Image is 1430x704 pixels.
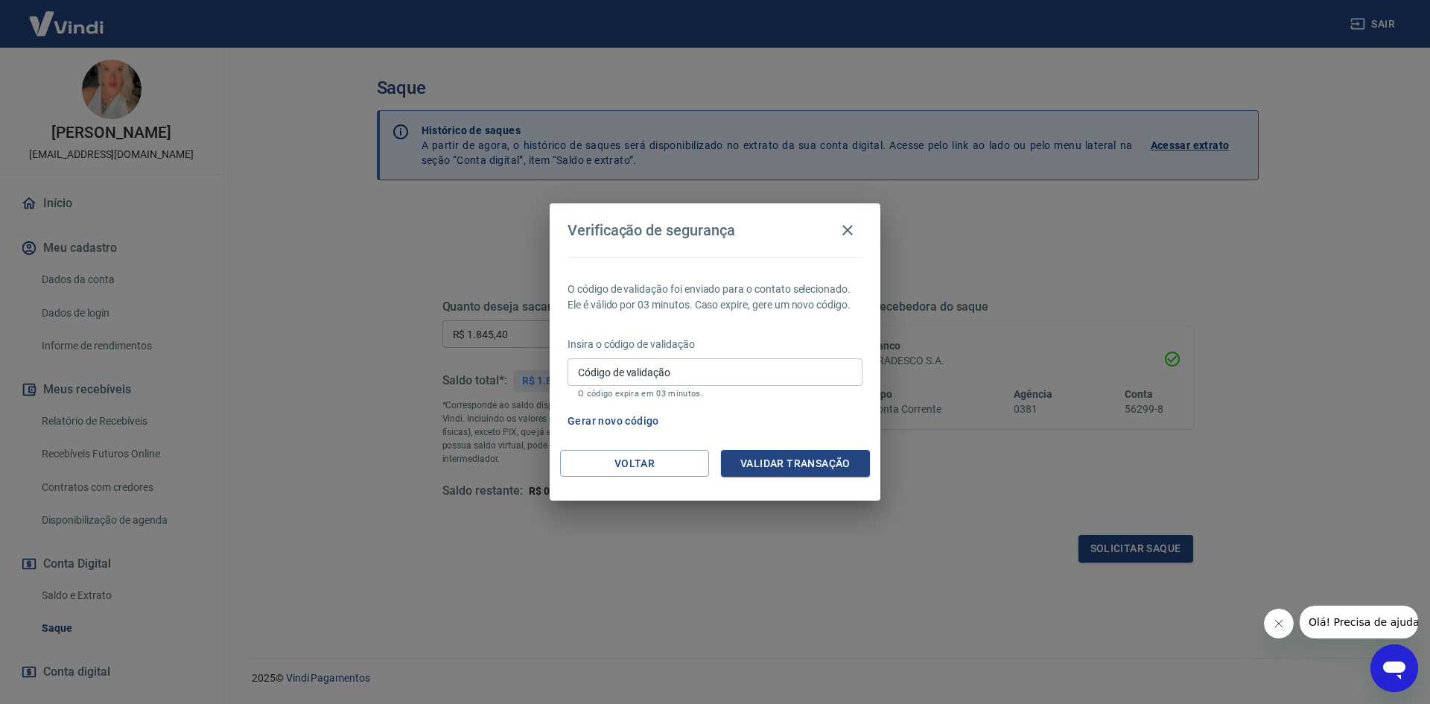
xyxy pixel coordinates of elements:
iframe: Mensagem da empresa [1300,606,1418,638]
iframe: Fechar mensagem [1264,609,1294,638]
button: Validar transação [721,450,870,478]
p: O código de validação foi enviado para o contato selecionado. Ele é válido por 03 minutos. Caso e... [568,282,862,313]
p: Insira o código de validação [568,337,862,352]
button: Gerar novo código [562,408,665,435]
h4: Verificação de segurança [568,221,735,239]
p: O código expira em 03 minutos. [578,389,852,399]
iframe: Botão para abrir a janela de mensagens [1370,644,1418,692]
span: Olá! Precisa de ajuda? [9,10,125,22]
button: Voltar [560,450,709,478]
